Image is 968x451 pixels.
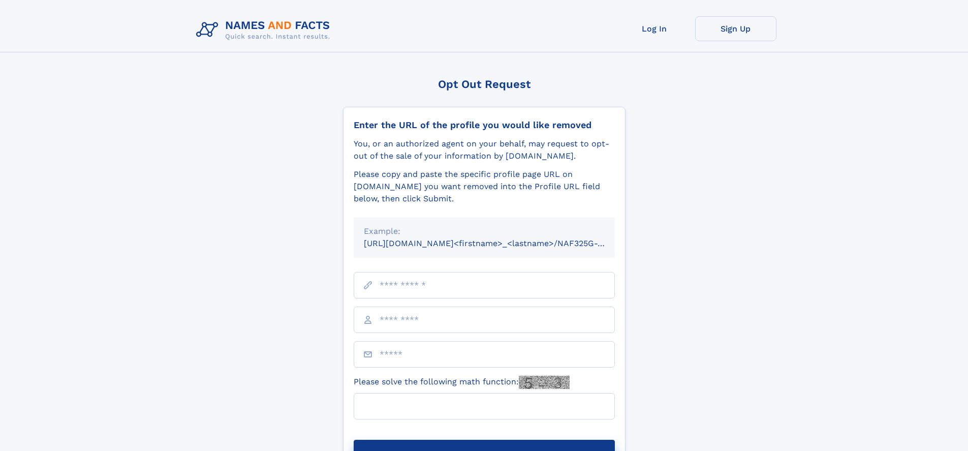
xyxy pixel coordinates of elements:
[364,225,605,237] div: Example:
[354,119,615,131] div: Enter the URL of the profile you would like removed
[192,16,338,44] img: Logo Names and Facts
[354,168,615,205] div: Please copy and paste the specific profile page URL on [DOMAIN_NAME] you want removed into the Pr...
[343,78,626,91] div: Opt Out Request
[614,16,695,41] a: Log In
[364,238,634,248] small: [URL][DOMAIN_NAME]<firstname>_<lastname>/NAF325G-xxxxxxxx
[354,376,570,389] label: Please solve the following math function:
[695,16,776,41] a: Sign Up
[354,138,615,162] div: You, or an authorized agent on your behalf, may request to opt-out of the sale of your informatio...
